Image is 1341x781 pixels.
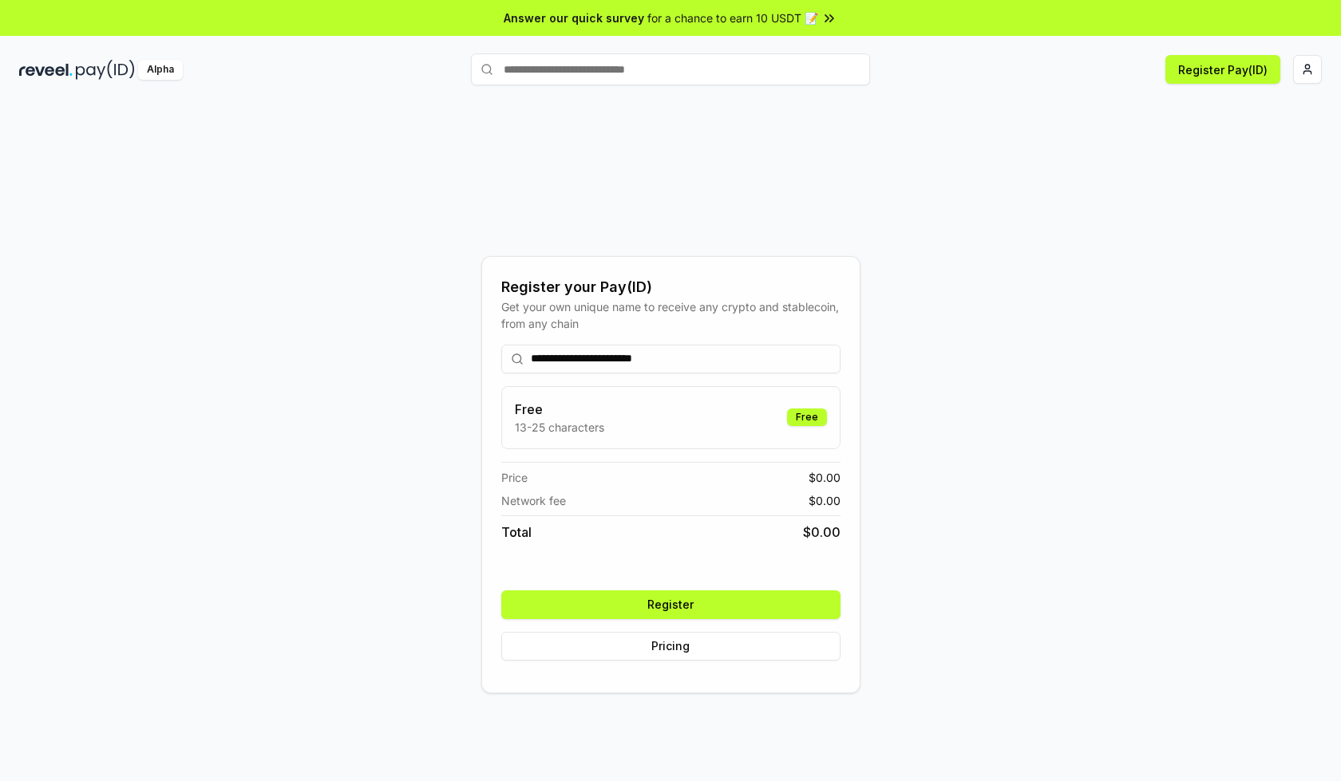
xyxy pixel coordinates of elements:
span: Price [501,469,528,486]
span: Network fee [501,492,566,509]
p: 13-25 characters [515,419,604,436]
button: Register Pay(ID) [1165,55,1280,84]
h3: Free [515,400,604,419]
button: Register [501,590,841,619]
button: Pricing [501,632,841,661]
div: Alpha [138,60,183,80]
div: Free [787,408,827,426]
span: $ 0.00 [803,523,841,542]
div: Register your Pay(ID) [501,276,841,298]
span: for a chance to earn 10 USDT 📝 [647,10,818,26]
span: $ 0.00 [809,469,841,486]
span: Total [501,523,532,542]
img: reveel_dark [19,60,73,80]
img: pay_id [76,60,135,80]
div: Get your own unique name to receive any crypto and stablecoin, from any chain [501,298,841,332]
span: $ 0.00 [809,492,841,509]
span: Answer our quick survey [504,10,644,26]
